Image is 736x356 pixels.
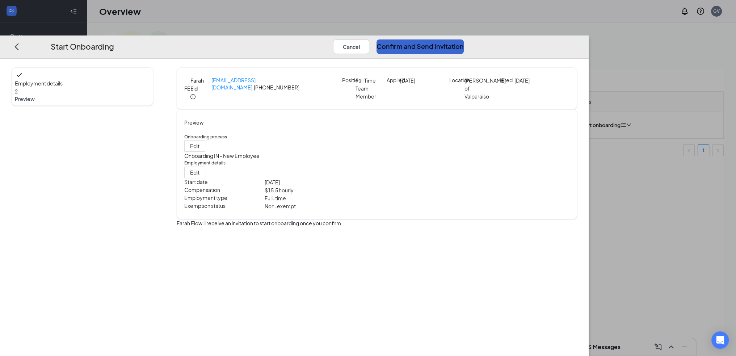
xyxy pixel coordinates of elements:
p: [DATE] [400,76,427,84]
span: info-circle [190,94,195,99]
div: Open Intercom Messenger [711,331,729,349]
p: Compensation [184,186,265,193]
button: Cancel [333,39,369,54]
p: Start date [184,178,265,185]
p: Full Time Team Member [356,76,382,100]
span: 2 [15,88,18,95]
button: Confirm and Send Invitation [377,39,464,54]
a: [EMAIL_ADDRESS][DOMAIN_NAME] [211,77,256,91]
p: · [PHONE_NUMBER] [211,76,342,93]
span: Employment details [15,79,150,87]
button: Edit [184,141,205,152]
p: [PERSON_NAME] of Valparaiso [464,76,494,100]
span: Preview [15,95,150,102]
span: Edit [190,169,199,176]
p: Farah Eid will receive an invitation to start onboarding once you confirm. [177,219,577,227]
span: Edit [190,143,199,150]
h5: Employment details [184,160,570,167]
p: [DATE] [514,76,544,84]
p: Exemption status [184,202,265,209]
h4: Preview [184,118,570,126]
button: Edit [184,167,205,178]
p: Hired [499,76,514,84]
p: Position [342,76,356,84]
p: Full-time [264,194,377,202]
h4: Farah Eid [190,76,211,92]
h5: Onboarding process [184,134,570,140]
p: Location [449,76,464,84]
span: Onboarding IN - New Employee [184,153,260,159]
svg: Checkmark [15,71,24,79]
p: Applied [387,76,400,84]
div: FE [184,84,190,92]
p: [DATE] [264,178,377,186]
p: Employment type [184,194,265,201]
p: Non-exempt [264,202,377,210]
p: $ 15.5 hourly [264,186,377,194]
h3: Start Onboarding [51,41,114,53]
